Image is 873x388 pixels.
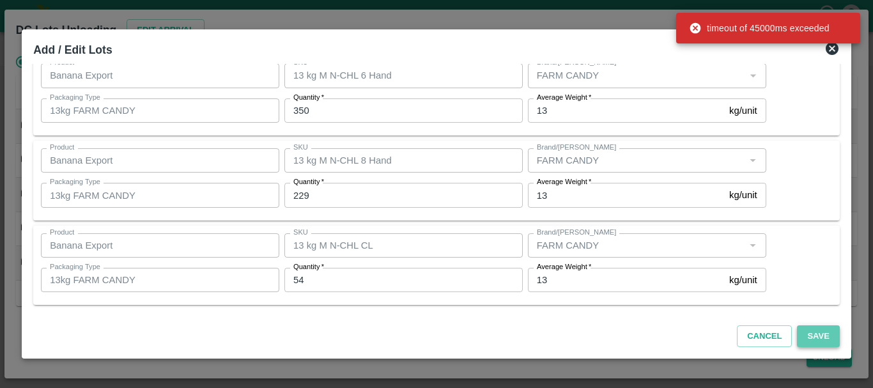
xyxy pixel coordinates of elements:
p: kg/unit [729,188,757,202]
label: Packaging Type [50,177,100,187]
div: timeout of 45000ms exceeded [689,17,830,40]
b: Add / Edit Lots [33,43,112,56]
input: Create Brand/Marka [532,67,741,84]
label: Packaging Type [50,262,100,272]
input: Create Brand/Marka [532,152,741,169]
input: Create Brand/Marka [532,237,741,254]
label: Average Weight [537,177,591,187]
label: Brand/[PERSON_NAME] [537,143,616,153]
p: kg/unit [729,104,757,118]
label: Quantity [293,177,324,187]
button: Save [797,325,839,348]
button: Cancel [737,325,792,348]
label: SKU [293,228,308,238]
label: Average Weight [537,93,591,103]
label: Quantity [293,262,324,272]
label: SKU [293,143,308,153]
label: Quantity [293,93,324,103]
label: Average Weight [537,262,591,272]
label: Brand/[PERSON_NAME] [537,228,616,238]
label: Packaging Type [50,93,100,103]
label: Product [50,228,74,238]
p: kg/unit [729,273,757,287]
label: Product [50,143,74,153]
